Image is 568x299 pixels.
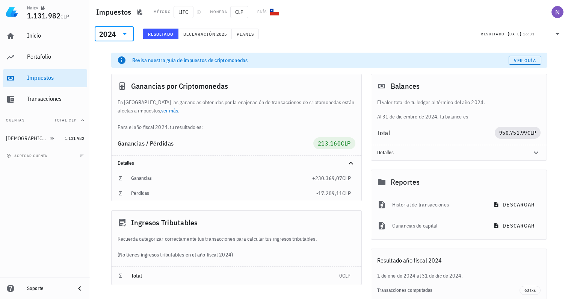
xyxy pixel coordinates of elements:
a: Portafolio [3,48,87,66]
div: Transacciones [27,95,84,102]
button: agregar cuenta [5,152,51,159]
div: CL-icon [270,8,279,17]
div: Ganancias por Criptomonedas [112,74,361,98]
div: Resultado: [481,29,508,39]
div: Naizy [27,5,38,11]
div: Historial de transacciones [392,196,483,213]
div: Soporte [27,285,69,291]
span: Declaración [183,31,216,37]
div: En [GEOGRAPHIC_DATA] las ganancias obtenidas por la enajenación de transacciones de criptomonedas... [112,98,361,131]
div: 1 de ene de 2024 al 31 de dic de 2024. [371,272,547,280]
span: descargar [495,222,535,229]
span: Planes [236,31,254,37]
span: CLP [60,13,69,20]
a: ver más [161,107,178,114]
div: Detalles [112,156,361,171]
span: 63 txs [524,286,536,294]
div: Moneda [210,9,227,15]
span: Resultado [148,31,174,37]
span: LIFO [174,6,193,18]
button: Planes [232,29,259,39]
div: Método [154,9,171,15]
div: [DATE] 16:31 [508,30,535,38]
span: descargar [495,201,535,208]
span: 1.131.982 [27,11,60,21]
div: Detalles [118,160,337,166]
a: Transacciones [3,90,87,108]
a: [DEMOGRAPHIC_DATA] 1.131.982 [3,129,87,147]
span: CLP [342,190,351,197]
div: Portafolio [27,53,84,60]
span: 1.131.982 [65,135,84,141]
span: Ver guía [514,58,536,63]
div: Resultado año fiscal 2024 [371,249,547,272]
div: (No tienes ingresos tributables en el año fiscal 2024) [112,243,361,266]
div: Resultado:[DATE] 16:31 [476,27,566,41]
button: Resultado [143,29,178,39]
button: descargar [489,198,541,211]
span: 213.160 [318,140,341,147]
span: 950.751,99 [499,129,527,136]
div: Ganancias de capital [392,217,483,234]
span: CLP [342,175,351,182]
div: Balances [371,74,547,98]
div: Total [377,130,495,136]
div: Ingresos Tributables [112,211,361,235]
button: CuentasTotal CLP [3,111,87,129]
a: Ver guía [509,56,541,65]
div: 2024 [95,26,134,41]
span: -17.209,11 [316,190,342,197]
div: [DEMOGRAPHIC_DATA] [6,135,48,142]
span: Ganancias / Pérdidas [118,140,174,147]
div: Pérdidas [131,190,316,196]
div: Ganancias [131,175,312,181]
p: El valor total de tu ledger al término del año 2024. [377,98,541,106]
button: descargar [489,219,541,232]
span: +230.369,07 [312,175,342,182]
div: Transacciones computadas [377,287,520,293]
h1: Impuestos [96,6,134,18]
span: Total [131,272,142,279]
span: CLP [230,6,248,18]
span: 2025 [216,31,227,37]
div: País [257,9,267,15]
div: Revisa nuestra guía de impuestos de criptomonedas [132,56,509,64]
a: Inicio [3,27,87,45]
div: Al 31 de diciembre de 2024, tu balance es [371,98,547,121]
div: avatar [551,6,563,18]
img: LedgiFi [6,6,18,18]
span: CLP [527,129,536,136]
button: Declaración 2025 [178,29,232,39]
div: Recuerda categorizar correctamente tus transacciones para calcular tus ingresos tributables. [112,235,361,243]
span: CLP [341,140,351,147]
div: Detalles [371,145,547,160]
div: Inicio [27,32,84,39]
span: 0 [339,272,342,279]
a: Impuestos [3,69,87,87]
div: Detalles [377,150,523,156]
span: Total CLP [54,118,77,123]
span: agregar cuenta [8,153,47,158]
div: Reportes [371,170,547,194]
span: CLP [342,272,351,279]
div: 2024 [99,30,116,38]
div: Impuestos [27,74,84,81]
